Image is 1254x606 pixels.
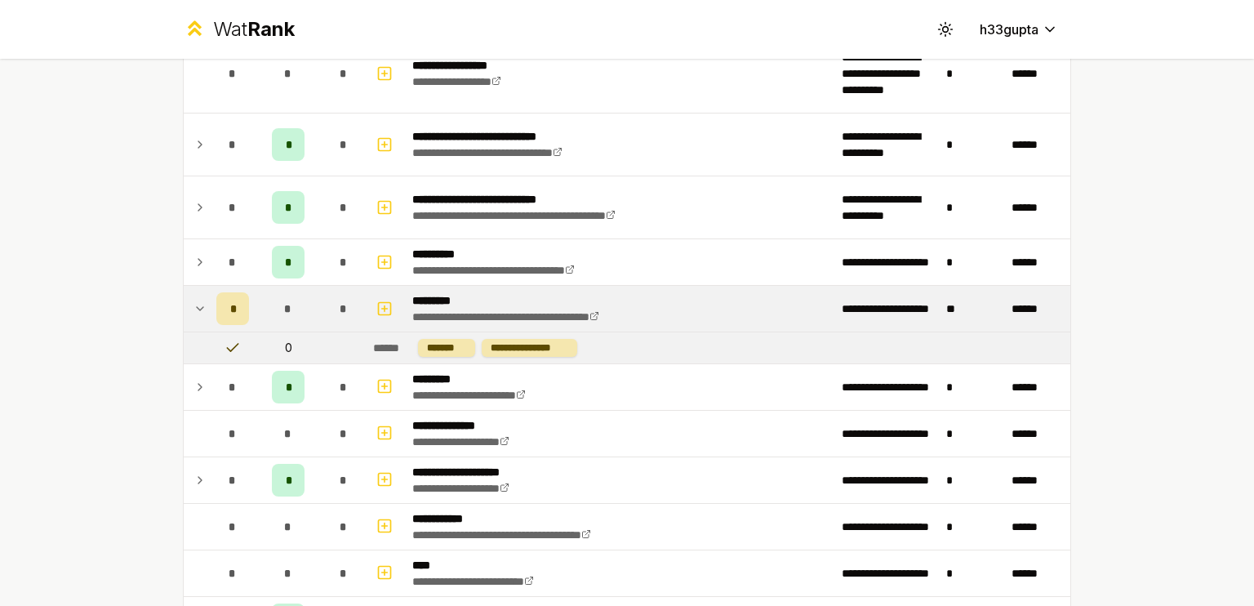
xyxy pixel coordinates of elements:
[967,15,1071,44] button: h33gupta
[980,20,1038,39] span: h33gupta
[247,17,295,41] span: Rank
[183,16,295,42] a: WatRank
[213,16,295,42] div: Wat
[256,332,321,363] td: 0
